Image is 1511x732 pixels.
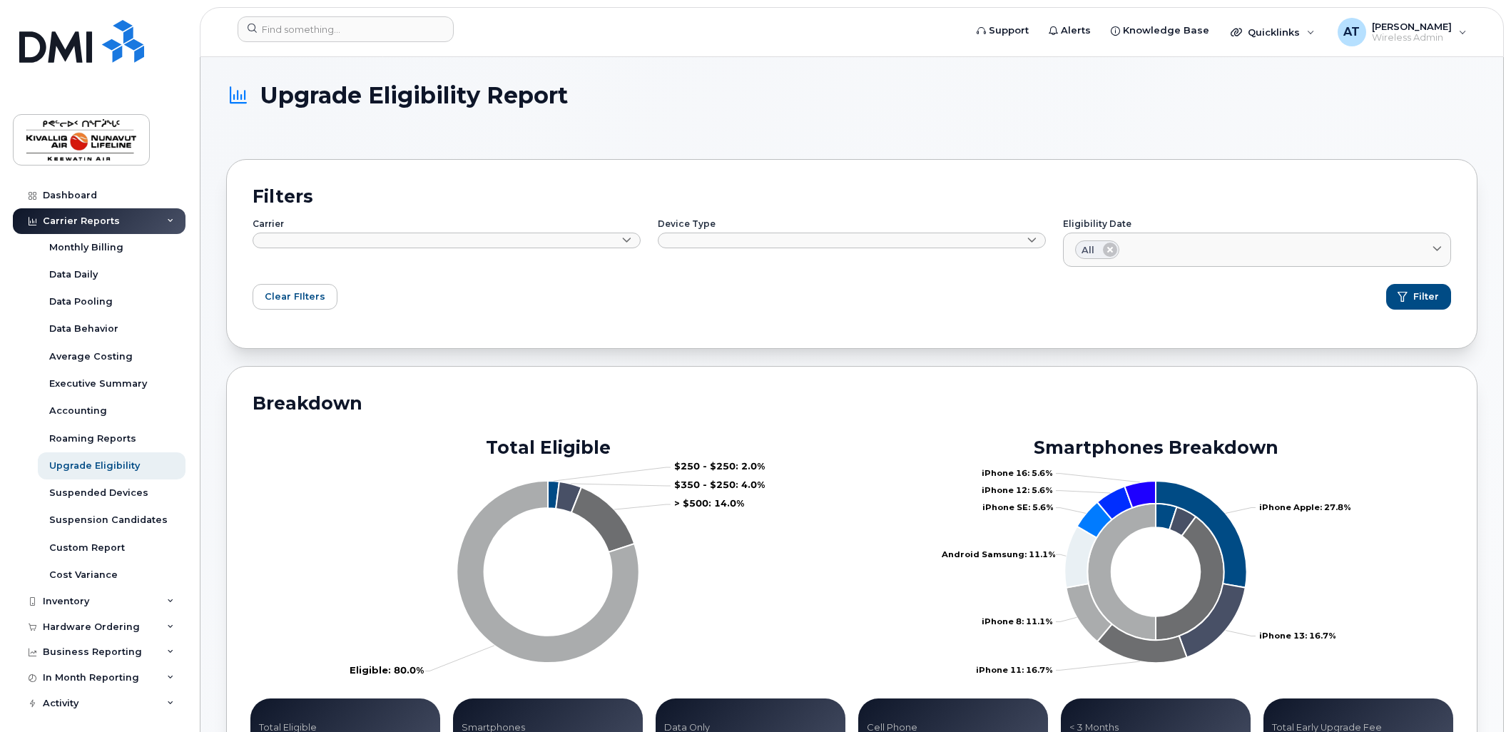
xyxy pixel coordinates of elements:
tspan: iPhone 12: 5.6% [982,486,1053,496]
button: Filter [1386,284,1452,310]
h2: Breakdown [253,392,1451,425]
span: Filter [1413,290,1439,303]
tspan: iPhone 11: 16.7% [976,665,1053,675]
label: Carrier [253,220,641,228]
label: Eligibility Date [1063,220,1451,228]
tspan: Android Samsung: 11.1% [941,549,1056,559]
tspan: $350 - $250: 4.0% [674,479,765,491]
tspan: > $500: 14.0% [674,498,744,509]
span: Clear FIlters [265,290,325,303]
tspan: iPhone 13: 16.7% [1259,631,1336,641]
label: Device Type [658,220,1046,228]
tspan: $250 - $250: 2.0% [674,461,765,472]
g: Series [350,461,765,676]
iframe: Messenger Launcher [1449,670,1500,721]
tspan: Eligible: 80.0% [350,664,424,676]
button: Clear FIlters [253,284,337,310]
a: All [1063,233,1451,267]
h2: Total Eligible [250,437,845,458]
tspan: iPhone Apple: 27.8% [1259,503,1351,513]
h2: Filters [253,185,1451,207]
h2: Smartphones Breakdown [858,437,1453,458]
g: Chart [350,461,765,676]
tspan: iPhone 16: 5.6% [982,469,1053,479]
span: Upgrade Eligibility Report [260,83,568,108]
span: All [1082,243,1094,257]
tspan: iPhone 8: 11.1% [982,617,1053,627]
tspan: iPhone SE: 5.6% [982,503,1054,513]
